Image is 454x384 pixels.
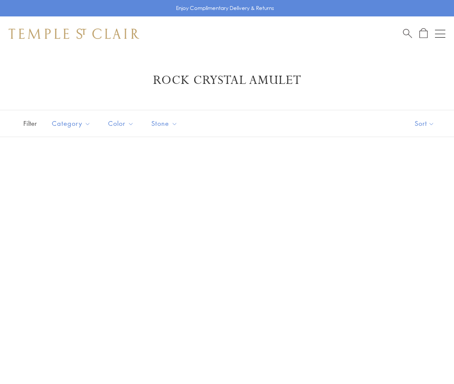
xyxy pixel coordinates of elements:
[145,114,184,133] button: Stone
[435,29,445,39] button: Open navigation
[102,114,141,133] button: Color
[104,118,141,129] span: Color
[403,28,412,39] a: Search
[176,4,274,13] p: Enjoy Complimentary Delivery & Returns
[45,114,97,133] button: Category
[147,118,184,129] span: Stone
[9,29,139,39] img: Temple St. Clair
[419,28,428,39] a: Open Shopping Bag
[22,73,432,88] h1: Rock Crystal Amulet
[395,110,454,137] button: Show sort by
[48,118,97,129] span: Category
